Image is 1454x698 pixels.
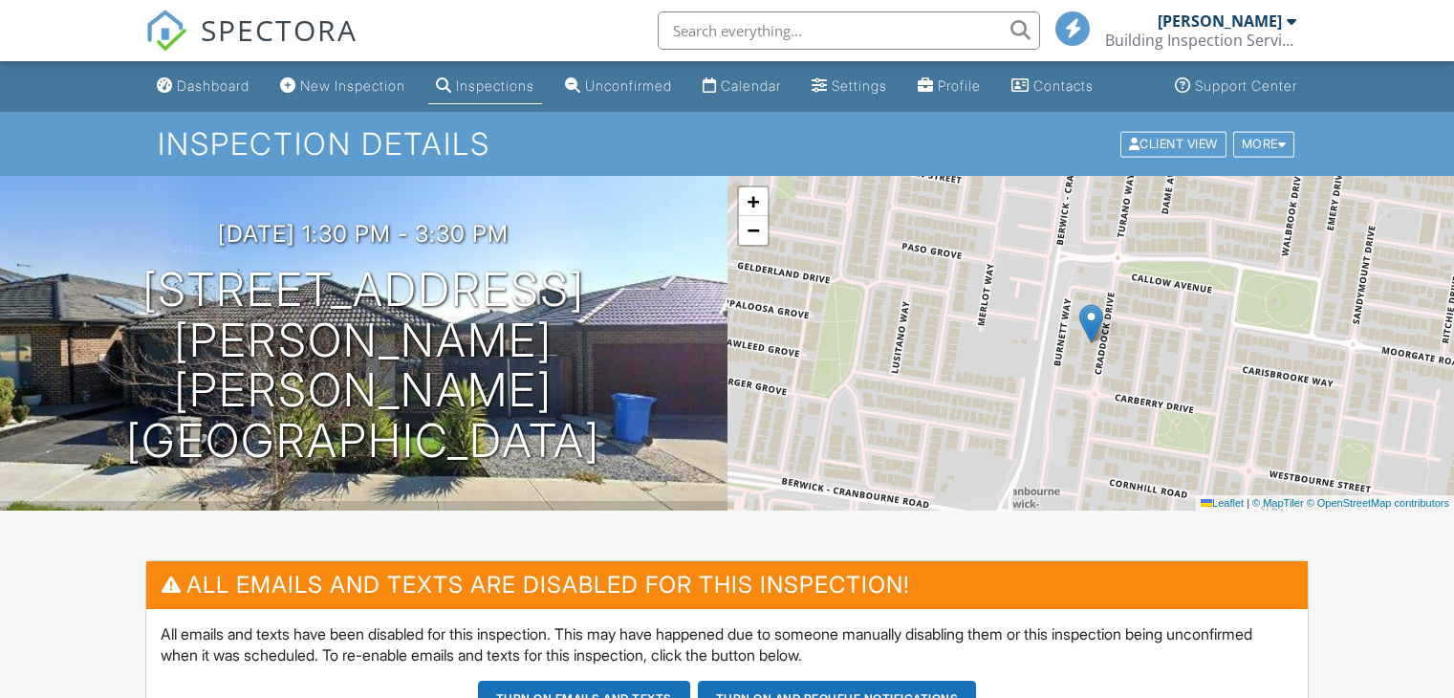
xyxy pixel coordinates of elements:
div: Client View [1120,131,1226,157]
p: All emails and texts have been disabled for this inspection. This may have happened due to someon... [161,623,1293,666]
div: New Inspection [300,77,405,94]
h1: Inspection Details [158,127,1296,161]
input: Search everything... [658,11,1040,50]
img: The Best Home Inspection Software - Spectora [145,10,187,52]
a: SPECTORA [145,26,358,66]
a: New Inspection [272,69,413,104]
h3: All emails and texts are disabled for this inspection! [146,561,1308,608]
a: © MapTiler [1252,497,1304,509]
a: Settings [804,69,895,104]
span: − [747,218,759,242]
span: SPECTORA [201,10,358,50]
a: Zoom out [739,216,768,245]
div: Support Center [1195,77,1297,94]
a: Support Center [1167,69,1305,104]
a: Dashboard [149,69,257,104]
div: Inspections [456,77,534,94]
h1: [STREET_ADDRESS][PERSON_NAME] [PERSON_NAME][GEOGRAPHIC_DATA] [31,265,697,467]
div: Contacts [1033,77,1094,94]
a: Leaflet [1201,497,1244,509]
a: Inspections [428,69,542,104]
a: Client View [1118,136,1231,150]
a: Zoom in [739,187,768,216]
a: Profile [910,69,988,104]
span: + [747,189,759,213]
div: Building Inspection Services [1105,31,1296,50]
div: Settings [832,77,887,94]
div: More [1233,131,1295,157]
a: Contacts [1004,69,1101,104]
div: Dashboard [177,77,250,94]
div: [PERSON_NAME] [1158,11,1282,31]
div: Profile [938,77,981,94]
div: Calendar [721,77,781,94]
a: Calendar [695,69,789,104]
div: Unconfirmed [585,77,672,94]
img: Marker [1079,304,1103,343]
a: © OpenStreetMap contributors [1307,497,1449,509]
a: Unconfirmed [557,69,680,104]
h3: [DATE] 1:30 pm - 3:30 pm [218,221,509,247]
span: | [1247,497,1249,509]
